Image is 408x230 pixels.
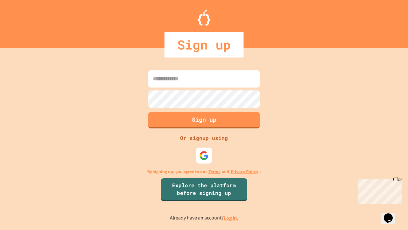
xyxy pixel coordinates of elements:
[208,168,220,175] a: Terms
[178,134,229,142] div: Or signup using
[148,112,260,128] button: Sign up
[231,168,258,175] a: Privacy Policy
[147,168,261,175] p: By signing up, you agree to our and .
[224,215,238,221] a: Log in.
[170,214,238,222] p: Already have an account?
[164,32,244,57] div: Sign up
[199,151,209,160] img: google-icon.svg
[198,10,210,26] img: Logo.svg
[381,204,402,224] iframe: chat widget
[355,177,402,204] iframe: chat widget
[161,178,247,201] a: Explore the platform before signing up
[3,3,44,41] div: Chat with us now!Close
